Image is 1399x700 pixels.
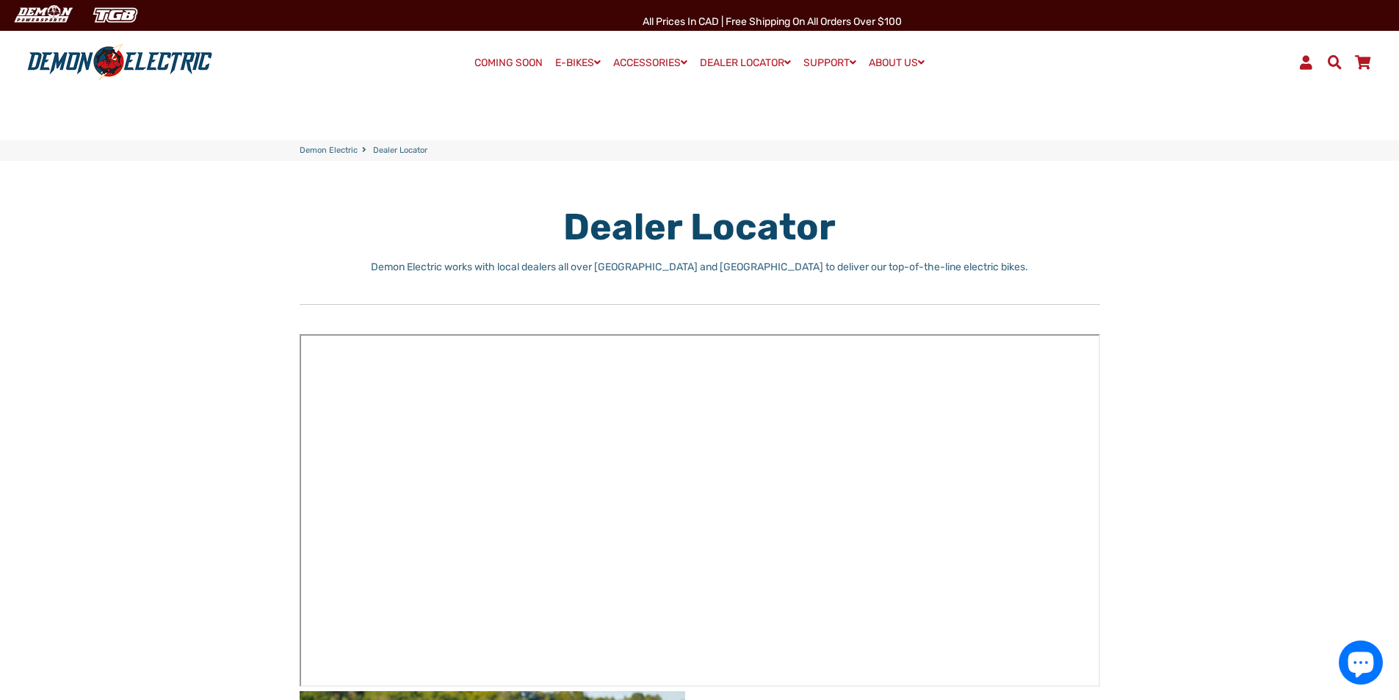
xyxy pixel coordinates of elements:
h1: Dealer Locator [300,205,1100,249]
div: Demon Electric works with local dealers all over [GEOGRAPHIC_DATA] and [GEOGRAPHIC_DATA] to deliv... [300,259,1100,275]
img: Demon Electric [7,3,78,27]
a: ABOUT US [864,52,930,73]
a: Demon Electric [300,145,358,157]
a: ACCESSORIES [608,52,693,73]
img: Demon Electric logo [22,43,217,82]
inbox-online-store-chat: Shopify online store chat [1334,641,1387,688]
a: E-BIKES [550,52,606,73]
a: SUPPORT [798,52,861,73]
a: DEALER LOCATOR [695,52,796,73]
span: Dealer Locator [373,145,427,157]
img: TGB Canada [85,3,145,27]
a: COMING SOON [469,53,548,73]
span: All Prices in CAD | Free shipping on all orders over $100 [643,15,902,28]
